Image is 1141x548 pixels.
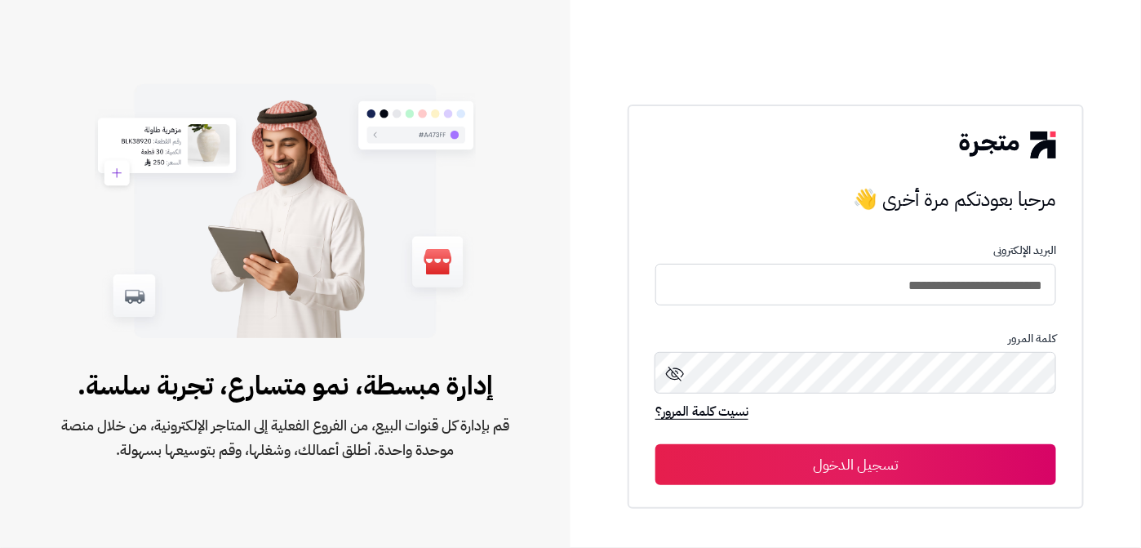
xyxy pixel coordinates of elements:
[655,183,1056,216] h3: مرحبا بعودتكم مرة أخرى 👋
[655,244,1056,257] p: البريد الإلكترونى
[52,413,518,462] span: قم بإدارة كل قنوات البيع، من الفروع الفعلية إلى المتاجر الإلكترونية، من خلال منصة موحدة واحدة. أط...
[960,131,1056,158] img: logo-2.png
[655,332,1056,345] p: كلمة المرور
[655,444,1056,485] button: تسجيل الدخول
[655,402,748,425] a: نسيت كلمة المرور؟
[52,366,518,405] span: إدارة مبسطة، نمو متسارع، تجربة سلسة.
